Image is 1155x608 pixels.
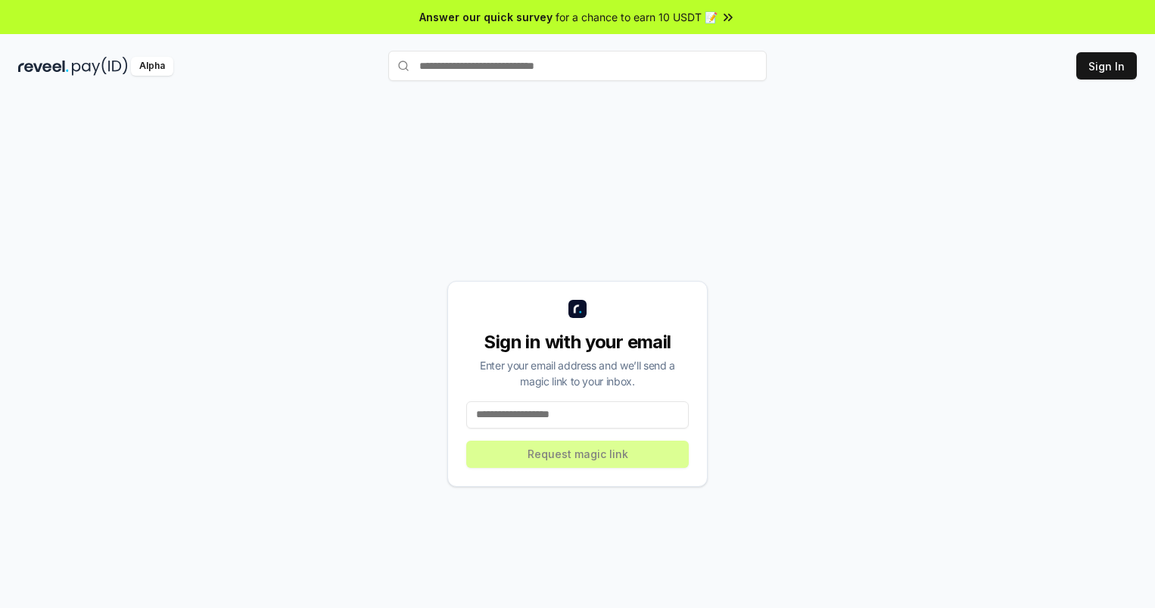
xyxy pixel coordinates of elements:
span: for a chance to earn 10 USDT 📝 [556,9,718,25]
button: Sign In [1076,52,1137,80]
img: logo_small [568,300,587,318]
div: Alpha [131,57,173,76]
div: Enter your email address and we’ll send a magic link to your inbox. [466,357,689,389]
img: reveel_dark [18,57,69,76]
span: Answer our quick survey [419,9,553,25]
div: Sign in with your email [466,330,689,354]
img: pay_id [72,57,128,76]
